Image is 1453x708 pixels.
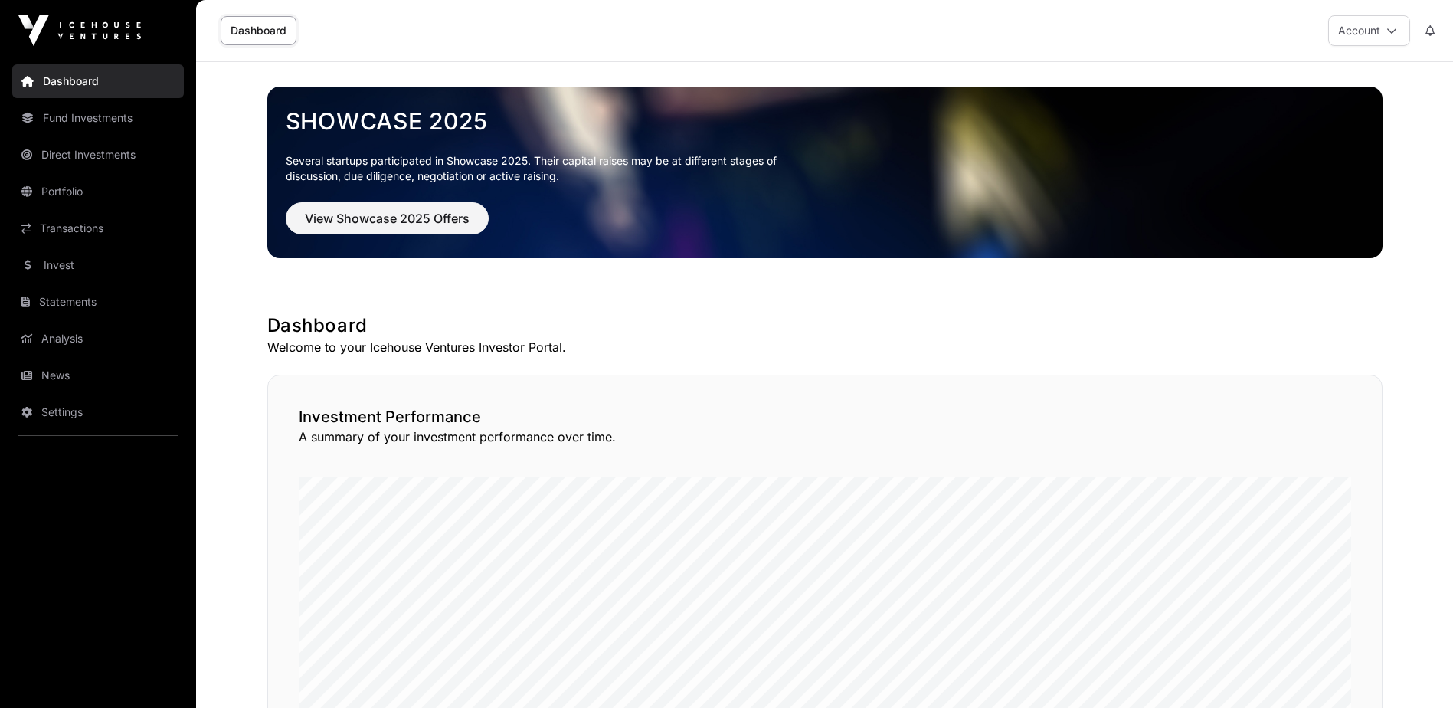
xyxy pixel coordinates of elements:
span: View Showcase 2025 Offers [305,209,470,228]
p: Welcome to your Icehouse Ventures Investor Portal. [267,338,1383,356]
p: A summary of your investment performance over time. [299,428,1351,446]
img: Showcase 2025 [267,87,1383,258]
iframe: Chat Widget [1376,634,1453,708]
h1: Dashboard [267,313,1383,338]
a: Showcase 2025 [286,107,1364,135]
img: Icehouse Ventures Logo [18,15,141,46]
a: Direct Investments [12,138,184,172]
a: View Showcase 2025 Offers [286,218,489,233]
a: Invest [12,248,184,282]
a: Statements [12,285,184,319]
a: News [12,359,184,392]
p: Several startups participated in Showcase 2025. Their capital raises may be at different stages o... [286,153,800,184]
a: Dashboard [12,64,184,98]
a: Fund Investments [12,101,184,135]
a: Dashboard [221,16,296,45]
a: Settings [12,395,184,429]
a: Transactions [12,211,184,245]
a: Portfolio [12,175,184,208]
button: View Showcase 2025 Offers [286,202,489,234]
button: Account [1328,15,1410,46]
h2: Investment Performance [299,406,1351,428]
a: Analysis [12,322,184,356]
